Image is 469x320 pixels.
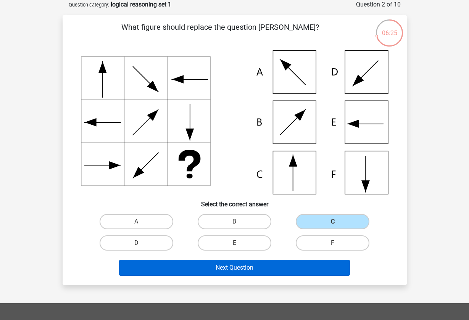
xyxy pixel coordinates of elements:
p: What figure should replace the question [PERSON_NAME]? [75,21,366,44]
button: Next Question [119,260,350,276]
strong: logical reasoning set 1 [111,1,171,8]
h6: Select the correct answer [75,195,395,208]
div: 06:25 [375,19,404,38]
label: C [296,214,369,229]
small: Question category: [69,2,109,8]
label: F [296,235,369,251]
label: E [198,235,271,251]
label: D [100,235,173,251]
label: B [198,214,271,229]
label: A [100,214,173,229]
